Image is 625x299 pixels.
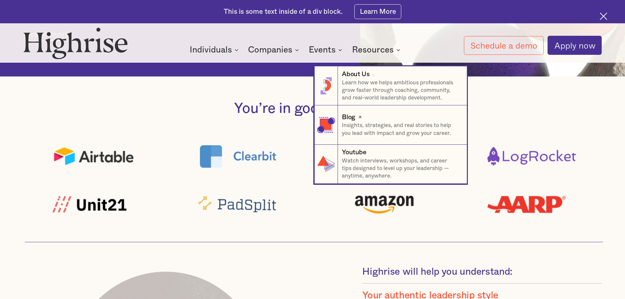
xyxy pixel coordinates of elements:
[477,180,581,226] img: AARP logo
[248,46,301,54] div: Companies
[44,137,148,175] img: Airtable logo
[188,181,292,225] img: padsplit logo
[314,105,467,144] a: BlogInsights, strategies, and real stories to help you lead with impact and grow your career.
[190,46,240,54] div: Individuals
[354,4,401,19] a: Learn More
[314,145,467,184] a: YoutubeWatch interviews, workshops, and career tips designed to level up your leadership — anytim...
[352,46,394,54] div: Resources
[548,36,602,55] a: Apply now
[309,46,344,54] div: Events
[44,180,148,226] img: Unit21 logo
[23,27,128,59] img: Highrise logo
[333,179,437,227] img: amazon logo
[352,46,402,54] div: Resources
[342,157,459,180] p: Watch interviews, workshops, and career tips designed to level up your leadership — anytime, anyw...
[314,66,467,105] a: About UsLearn how we helps ambitious professionals grow faster through coaching, community, and r...
[224,7,343,16] div: This is some text inside of a div block.
[342,79,459,102] p: Learn how we helps ambitious professionals grow faster through coaching, community, and real-worl...
[342,113,355,122] div: Blog
[116,51,510,184] nav: Resources
[477,139,581,172] img: logrocket logo
[464,36,544,55] a: Schedule a demo
[190,46,232,54] div: Individuals
[342,148,366,157] div: Youtube
[309,46,336,54] div: Events
[600,12,607,20] img: Cross icon
[362,266,512,278] div: Highrise will help you understand:
[248,46,292,54] div: Companies
[342,70,369,79] div: About Us
[342,122,459,137] p: Insights, strategies, and real stories to help you lead with impact and grow your career.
